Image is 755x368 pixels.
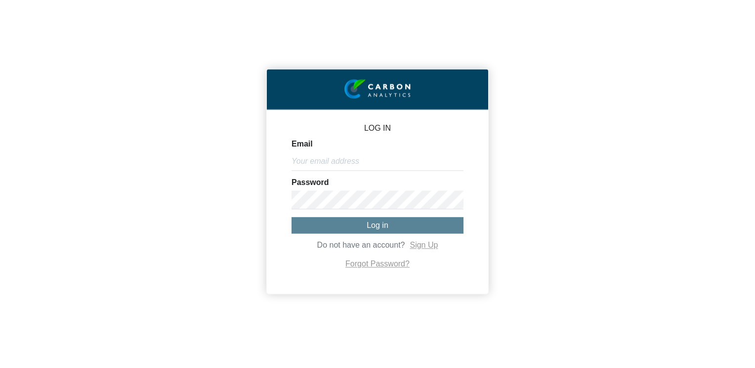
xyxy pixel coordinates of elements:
a: Forgot Password? [345,260,410,268]
input: Your email address [292,152,463,171]
button: Log in [292,217,463,233]
label: Email [292,140,313,148]
span: Log in [367,221,388,229]
p: LOG IN [292,124,463,132]
span: Do not have an account? [317,241,405,250]
label: Password [292,179,329,186]
a: Sign Up [410,241,438,250]
img: insight-logo-2.png [344,79,411,99]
